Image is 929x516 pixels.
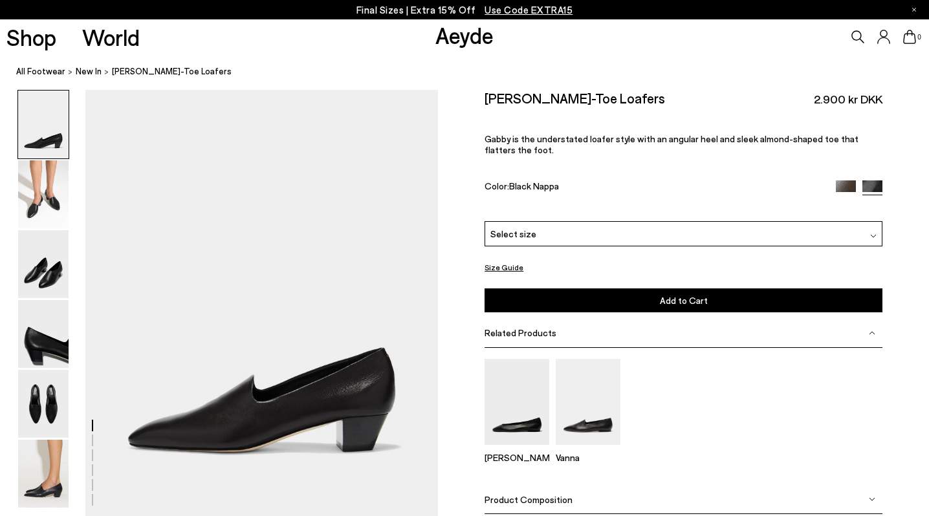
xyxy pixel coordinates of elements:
span: Related Products [485,327,556,338]
a: Aeyde [435,21,494,48]
p: Vanna [556,452,620,463]
span: [PERSON_NAME]-Toe Loafers [112,65,232,78]
img: Gabby Almond-Toe Loafers - Image 4 [18,300,69,368]
span: Product Composition [485,494,573,505]
span: 0 [916,34,923,41]
img: svg%3E [870,233,877,239]
p: Final Sizes | Extra 15% Off [356,2,573,18]
img: Gabby Almond-Toe Loafers - Image 2 [18,160,69,228]
img: svg%3E [869,330,875,336]
a: All Footwear [16,65,65,78]
a: Vanna Almond-Toe Loafers Vanna [556,436,620,463]
button: Size Guide [485,259,523,275]
img: Ellie Almond-Toe Flats [485,359,549,445]
img: Gabby Almond-Toe Loafers - Image 1 [18,91,69,158]
span: Add to Cart [660,295,708,306]
a: 0 [903,30,916,44]
a: World [82,26,140,48]
nav: breadcrumb [16,54,929,90]
a: Ellie Almond-Toe Flats [PERSON_NAME] [485,436,549,463]
div: Color: [485,180,823,195]
img: Vanna Almond-Toe Loafers [556,359,620,445]
span: Navigate to /collections/ss25-final-sizes [485,4,573,16]
span: Black Nappa [509,180,559,191]
img: svg%3E [869,496,875,502]
a: New In [76,65,102,78]
h2: [PERSON_NAME]-Toe Loafers [485,90,665,106]
img: Gabby Almond-Toe Loafers - Image 6 [18,440,69,508]
span: New In [76,66,102,76]
span: Select size [490,227,536,241]
img: Gabby Almond-Toe Loafers - Image 5 [18,370,69,438]
span: 2.900 kr DKK [814,91,882,107]
p: Gabby is the understated loafer style with an angular heel and sleek almond-shaped toe that flatt... [485,133,882,155]
img: Gabby Almond-Toe Loafers - Image 3 [18,230,69,298]
a: Shop [6,26,56,48]
button: Add to Cart [485,288,882,312]
p: [PERSON_NAME] [485,452,549,463]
